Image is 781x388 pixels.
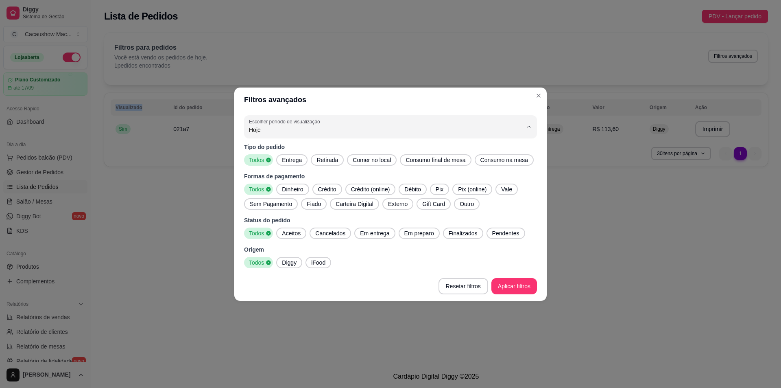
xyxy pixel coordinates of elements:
header: Filtros avançados [234,88,547,112]
span: Hoje [249,126,522,134]
p: Origem [244,246,537,254]
button: Aplicar filtros [491,278,537,294]
span: Diggy [279,259,300,267]
button: Close [532,89,545,102]
span: iFood [308,259,329,267]
span: Todos [246,259,266,267]
button: Resetar filtros [438,278,488,294]
label: Escolher período de visualização [249,118,323,125]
